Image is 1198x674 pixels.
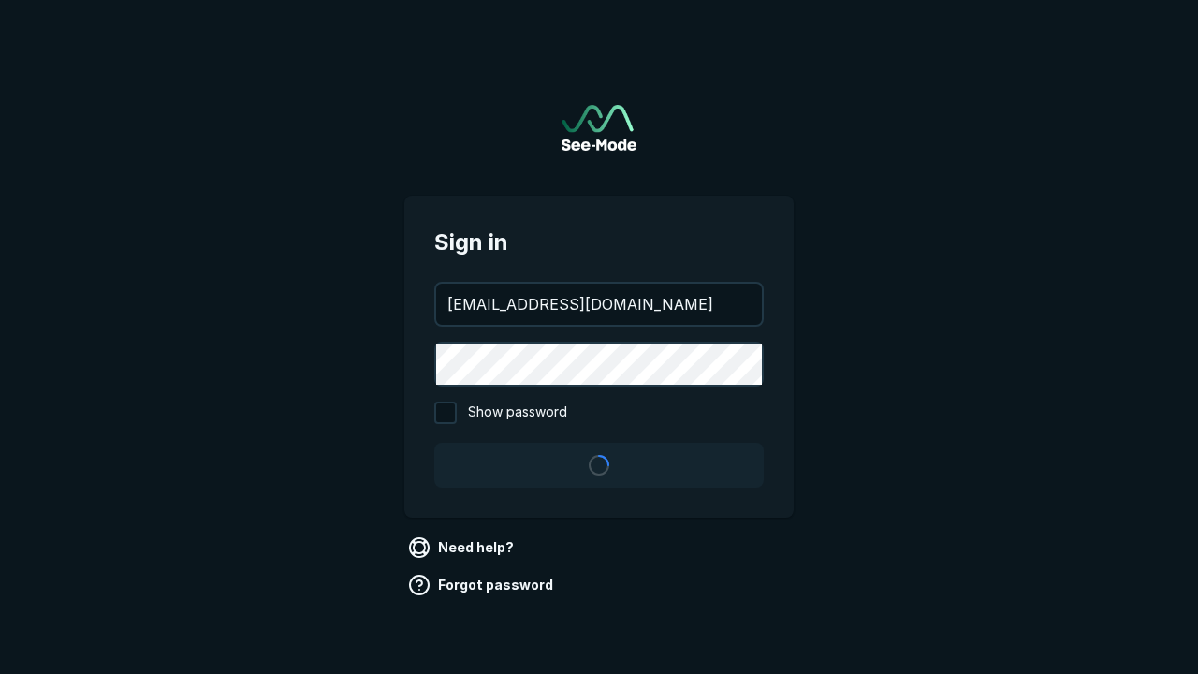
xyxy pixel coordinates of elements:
span: Sign in [434,226,764,259]
img: See-Mode Logo [562,105,636,151]
a: Forgot password [404,570,561,600]
span: Show password [468,402,567,424]
a: Need help? [404,533,521,563]
input: your@email.com [436,284,762,325]
a: Go to sign in [562,105,636,151]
